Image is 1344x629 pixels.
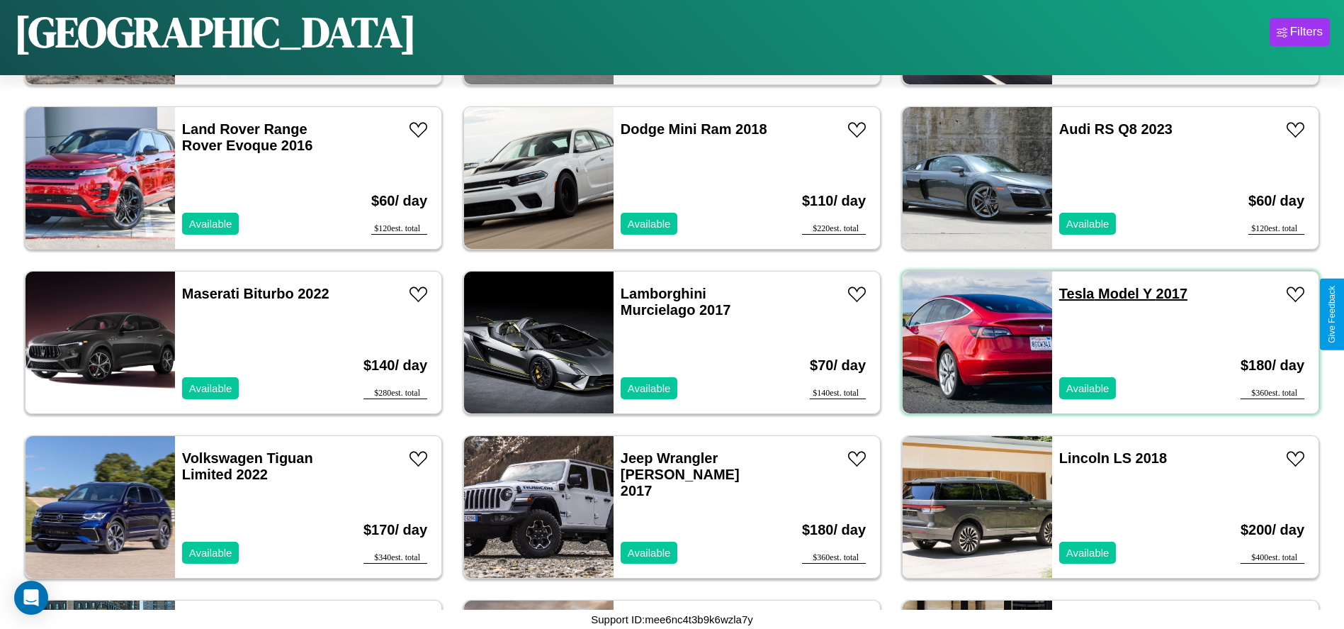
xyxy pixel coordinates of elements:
h3: $ 60 / day [1248,179,1304,223]
a: Jeep Wrangler [PERSON_NAME] 2017 [621,450,740,499]
div: $ 120 est. total [1248,223,1304,235]
div: $ 400 est. total [1241,552,1304,564]
div: Filters [1290,25,1323,39]
p: Available [189,543,232,562]
h3: $ 140 / day [363,343,427,388]
p: Available [628,543,671,562]
div: $ 140 est. total [810,388,866,399]
a: Lincoln LS 2018 [1059,450,1167,466]
div: $ 220 est. total [802,223,866,235]
p: Available [628,379,671,398]
p: Available [189,379,232,398]
p: Available [1066,214,1109,233]
h3: $ 170 / day [363,508,427,552]
div: $ 340 est. total [363,552,427,564]
div: $ 360 est. total [802,552,866,564]
p: Available [1066,543,1109,562]
p: Available [1066,379,1109,398]
h3: $ 200 / day [1241,508,1304,552]
p: Available [189,214,232,233]
div: $ 120 est. total [371,223,427,235]
a: Tesla Model Y 2017 [1059,286,1187,301]
h1: [GEOGRAPHIC_DATA] [14,3,417,61]
div: $ 360 est. total [1241,388,1304,399]
p: Support ID: mee6nc4t3b9k6wzla7y [591,610,752,629]
h3: $ 60 / day [371,179,427,223]
a: Lamborghini Murcielago 2017 [621,286,731,318]
button: Filters [1270,18,1330,46]
p: Available [628,214,671,233]
h3: $ 180 / day [802,508,866,552]
h3: $ 110 / day [802,179,866,223]
a: Maserati Biturbo 2022 [182,286,329,301]
h3: $ 70 / day [810,343,866,388]
h3: $ 180 / day [1241,343,1304,388]
div: Open Intercom Messenger [14,581,48,615]
a: Land Rover Range Rover Evoque 2016 [182,121,313,153]
a: Dodge Mini Ram 2018 [621,121,767,137]
div: $ 280 est. total [363,388,427,399]
a: Volkswagen Tiguan Limited 2022 [182,450,313,482]
a: Audi RS Q8 2023 [1059,121,1173,137]
div: Give Feedback [1327,286,1337,343]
